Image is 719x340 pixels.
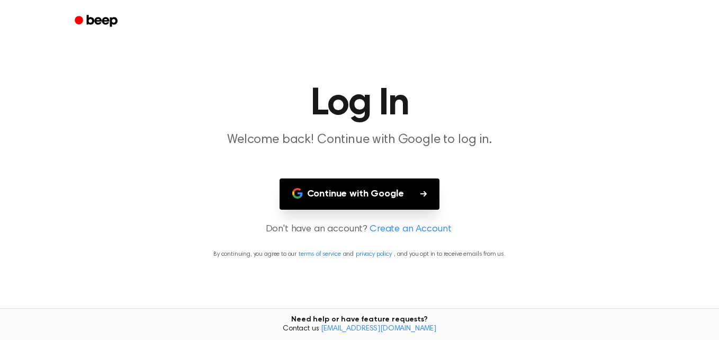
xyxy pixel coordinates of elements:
a: Beep [67,11,127,32]
a: terms of service [299,251,340,257]
button: Continue with Google [280,178,440,210]
a: Create an Account [370,222,451,237]
h1: Log In [88,85,631,123]
p: By continuing, you agree to our and , and you opt in to receive emails from us. [13,249,706,259]
a: [EMAIL_ADDRESS][DOMAIN_NAME] [321,325,436,333]
a: privacy policy [356,251,392,257]
span: Contact us [6,325,713,334]
p: Don't have an account? [13,222,706,237]
p: Welcome back! Continue with Google to log in. [156,131,563,149]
